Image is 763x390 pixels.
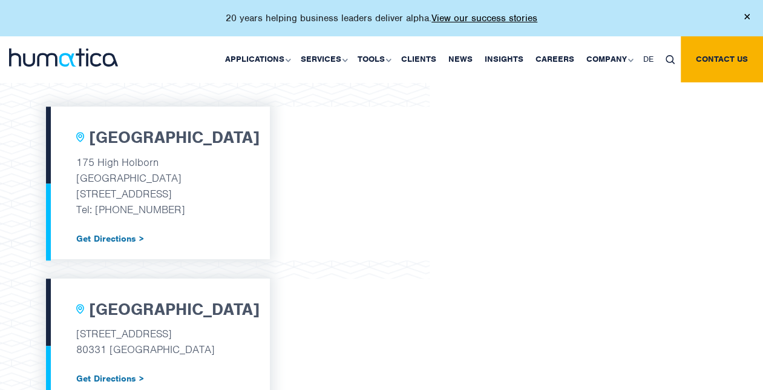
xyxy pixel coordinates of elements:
p: 20 years helping business leaders deliver alpha. [226,12,537,24]
a: Get Directions > [76,234,240,243]
img: search_icon [666,55,675,64]
span: DE [643,54,653,64]
p: Tel: [PHONE_NUMBER] [76,202,240,217]
a: View our success stories [431,12,537,24]
a: Get Directions > [76,374,240,383]
p: [STREET_ADDRESS] [76,326,240,342]
a: Careers [529,36,580,82]
p: [STREET_ADDRESS] [76,186,240,202]
a: Applications [219,36,295,82]
p: 80331 [GEOGRAPHIC_DATA] [76,342,240,357]
a: DE [637,36,660,82]
h2: [GEOGRAPHIC_DATA] [89,300,260,320]
img: logo [9,48,118,67]
a: Services [295,36,352,82]
a: Company [580,36,637,82]
h2: [GEOGRAPHIC_DATA] [89,128,260,148]
p: 175 High Holborn [76,154,240,170]
a: Tools [352,36,395,82]
a: News [442,36,479,82]
a: Contact us [681,36,763,82]
p: [GEOGRAPHIC_DATA] [76,170,240,186]
a: Clients [395,36,442,82]
a: Insights [479,36,529,82]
